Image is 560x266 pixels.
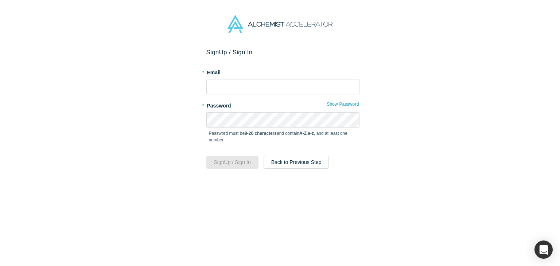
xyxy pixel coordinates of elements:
strong: 8-20 characters [245,131,277,136]
button: Show Password [326,99,359,109]
h2: Sign Up / Sign In [206,48,359,56]
button: Back to Previous Step [264,156,329,169]
img: Alchemist Accelerator Logo [227,15,332,33]
strong: A-Z [299,131,307,136]
strong: a-z [308,131,314,136]
label: Email [206,66,359,77]
label: Password [206,99,359,110]
button: SignUp / Sign In [206,156,258,169]
p: Password must be and contain , , and at least one number. [209,130,357,143]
